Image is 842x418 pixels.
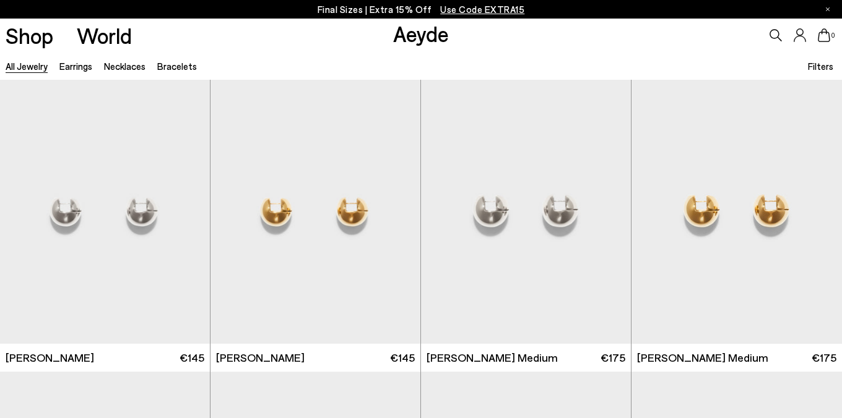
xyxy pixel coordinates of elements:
[631,80,842,343] img: Alice Medium 18kt Gold-Plated Earrings
[421,80,631,343] img: Alice Medium Palladium-Plated Earrings
[812,350,836,365] span: €175
[427,350,558,365] span: [PERSON_NAME] Medium
[818,28,830,42] a: 0
[6,350,94,365] span: [PERSON_NAME]
[210,344,420,372] a: [PERSON_NAME] €145
[631,344,842,372] a: [PERSON_NAME] Medium €175
[216,350,305,365] span: [PERSON_NAME]
[180,350,204,365] span: €145
[59,61,92,72] a: Earrings
[6,61,48,72] a: All Jewelry
[421,80,631,343] div: 1 / 4
[210,80,420,343] div: 1 / 4
[210,80,420,343] a: Next slide Previous slide
[808,61,833,72] span: Filters
[393,20,449,46] a: Aeyde
[421,80,631,343] a: Next slide Previous slide
[637,350,768,365] span: [PERSON_NAME] Medium
[77,25,132,46] a: World
[440,4,524,15] span: Navigate to /collections/ss25-final-sizes
[421,344,631,372] a: [PERSON_NAME] Medium €175
[157,61,197,72] a: Bracelets
[6,25,53,46] a: Shop
[318,2,525,17] p: Final Sizes | Extra 15% Off
[390,350,415,365] span: €145
[104,61,145,72] a: Necklaces
[601,350,625,365] span: €175
[830,32,836,39] span: 0
[210,80,420,343] img: Alice Small 18kt Gold-Plated Earrings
